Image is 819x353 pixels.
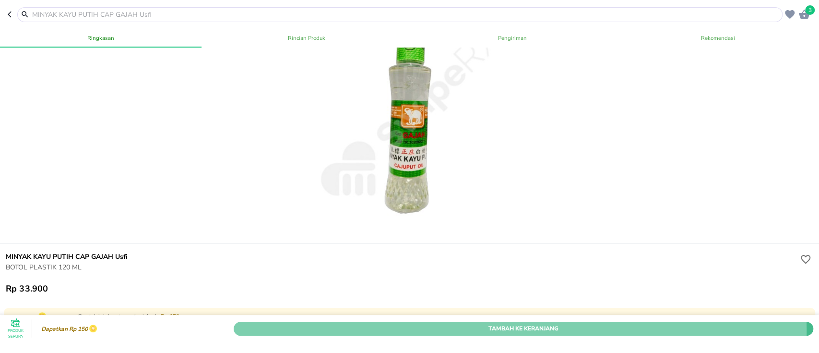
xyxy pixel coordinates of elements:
span: Rincian Produk [210,33,404,43]
button: Produk Serupa [6,319,25,339]
span: 3 [805,5,815,15]
span: Ringkasan [4,33,198,43]
p: BOTOL PLASTIK 120 ML [6,262,798,272]
span: Rekomendasi [621,33,815,43]
h6: MINYAK KAYU PUTIH CAP GAJAH Usfi [6,252,798,262]
button: Tambah Ke Keranjang [234,322,813,336]
input: MINYAK KAYU PUTIH CAP GAJAH Usfi [31,10,780,20]
span: Rp 150 [160,313,178,320]
p: Produk ini dapat memberi Anda [77,312,808,321]
p: Rp 33.900 [6,283,48,294]
span: Pengiriman [415,33,610,43]
p: Produk Serupa [6,328,25,340]
button: 3 [797,7,811,22]
span: Tambah Ke Keranjang [241,324,806,334]
p: Dapatkan Rp 150 [39,326,88,333]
